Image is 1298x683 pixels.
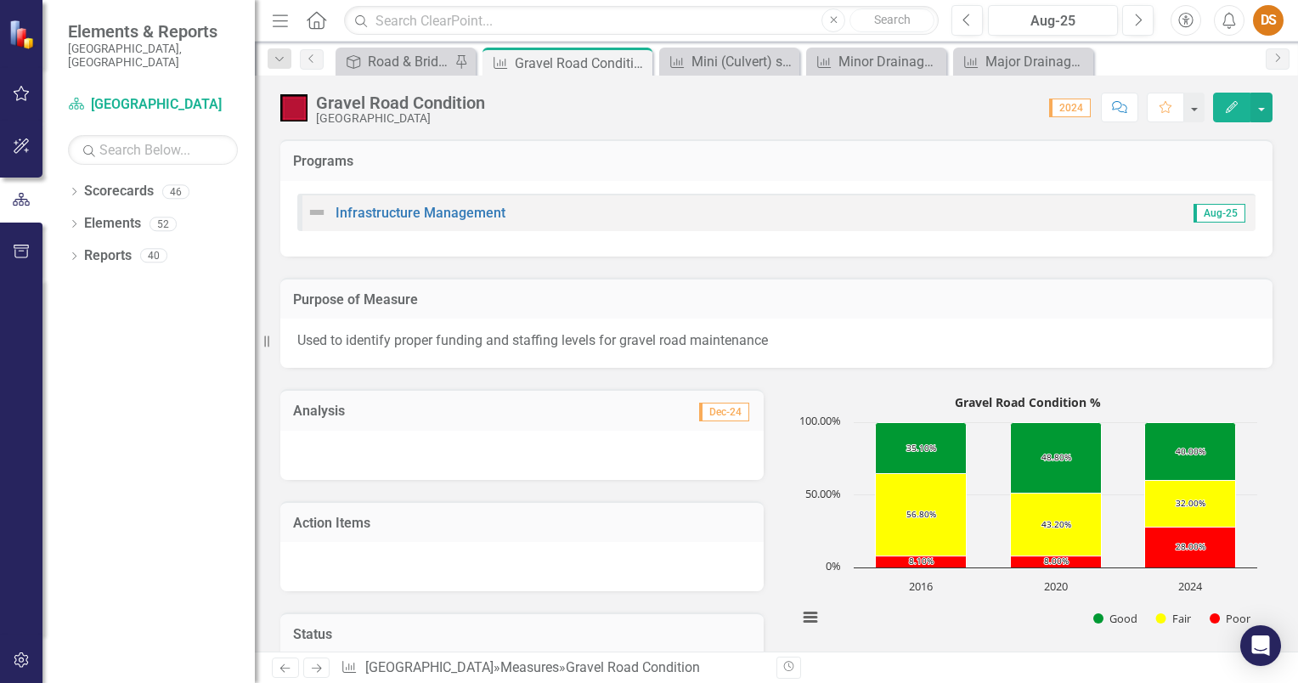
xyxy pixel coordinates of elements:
[140,249,167,263] div: 40
[84,246,132,266] a: Reports
[1044,555,1069,567] text: 8.00%
[1210,611,1250,626] button: Show Poor
[297,331,1256,351] p: Used to identify proper funding and staffing levels for gravel road maintenance
[307,202,327,223] img: Not Defined
[810,51,942,72] a: Minor Drainage Structure Condition
[293,292,1260,308] h3: Purpose of Measure
[876,423,967,474] path: 2016, 35.1. Good.
[293,516,751,531] h3: Action Items
[955,394,1101,410] text: Gravel Road Condition %
[805,486,841,501] text: 50.00%
[1145,481,1236,528] path: 2024, 32. Fair.
[1044,579,1068,594] text: 2020
[849,8,934,32] button: Search
[150,217,177,231] div: 52
[789,389,1266,644] svg: Interactive chart
[1194,204,1245,223] span: Aug-25
[84,214,141,234] a: Elements
[1176,445,1205,457] text: 40.00%
[874,13,911,26] span: Search
[876,474,1236,556] g: Fair, bar series 2 of 3 with 3 bars.
[1253,5,1284,36] button: DS
[316,112,485,125] div: [GEOGRAPHIC_DATA]
[340,51,450,72] a: Road & Bridge Summary Report
[985,51,1089,72] div: Major Drainage Structure Condition
[1041,518,1071,530] text: 43.20%
[799,413,841,428] text: 100.00%
[566,659,700,675] div: Gravel Road Condition
[663,51,795,72] a: Mini (Culvert) structure maintenance and repair: conditions and costs
[336,205,505,221] a: Infrastructure Management
[316,93,485,112] div: Gravel Road Condition
[1011,423,1102,494] path: 2020, 48.8. Good.
[876,474,967,556] path: 2016, 56.8. Fair.
[68,42,238,70] small: [GEOGRAPHIC_DATA], [GEOGRAPHIC_DATA]
[8,20,38,49] img: ClearPoint Strategy
[994,11,1112,31] div: Aug-25
[368,51,450,72] div: Road & Bridge Summary Report
[988,5,1118,36] button: Aug-25
[876,556,967,568] path: 2016, 8.1. Poor.
[1178,579,1203,594] text: 2024
[789,389,1273,644] div: Gravel Road Condition %. Highcharts interactive chart.
[826,558,841,573] text: 0%
[876,528,1236,568] g: Poor, bar series 3 of 3 with 3 bars.
[699,403,749,421] span: Dec-24
[906,508,936,520] text: 56.80%
[293,404,522,419] h3: Analysis
[162,184,189,199] div: 46
[84,182,154,201] a: Scorecards
[1145,423,1236,481] path: 2024, 40. Good.
[876,423,1236,494] g: Good, bar series 1 of 3 with 3 bars.
[365,659,494,675] a: [GEOGRAPHIC_DATA]
[293,627,751,642] h3: Status
[838,51,942,72] div: Minor Drainage Structure Condition
[341,658,764,678] div: » »
[1176,497,1205,509] text: 32.00%
[344,6,939,36] input: Search ClearPoint...
[293,154,1260,169] h3: Programs
[1176,540,1205,552] text: 28.00%
[909,555,934,567] text: 8.10%
[1041,451,1071,463] text: 48.80%
[500,659,559,675] a: Measures
[1093,611,1137,626] button: Show Good
[68,21,238,42] span: Elements & Reports
[799,606,822,629] button: View chart menu, Gravel Road Condition %
[1011,494,1102,556] path: 2020, 43.2. Fair.
[515,53,648,74] div: Gravel Road Condition
[68,135,238,165] input: Search Below...
[1011,556,1102,568] path: 2020, 8. Poor.
[957,51,1089,72] a: Major Drainage Structure Condition
[68,95,238,115] a: [GEOGRAPHIC_DATA]
[909,579,933,594] text: 2016
[1240,625,1281,666] div: Open Intercom Messenger
[1145,528,1236,568] path: 2024, 28. Poor.
[691,51,795,72] div: Mini (Culvert) structure maintenance and repair: conditions and costs
[906,442,936,454] text: 35.10%
[280,94,308,121] img: Below Plan
[1156,611,1192,626] button: Show Fair
[1049,99,1091,117] span: 2024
